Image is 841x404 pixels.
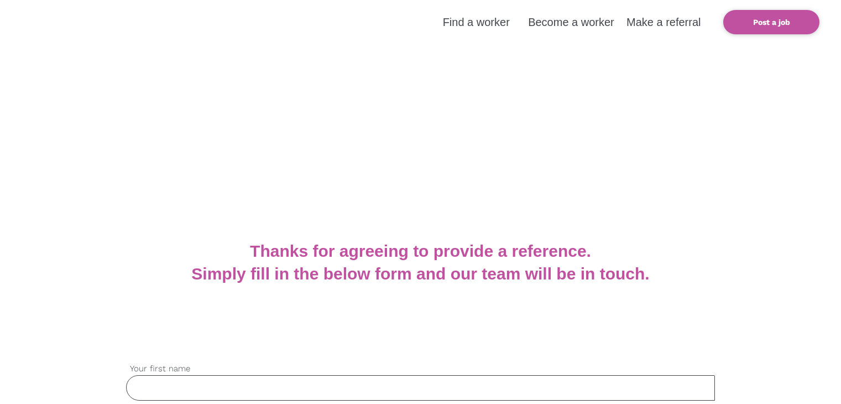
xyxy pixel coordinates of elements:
b: Post a job [753,18,790,27]
a: Post a job [723,10,819,34]
label: Your first name [126,362,715,375]
a: Find a worker [443,16,510,28]
b: Thanks for agreeing to provide a reference. [250,242,591,260]
b: Simply fill in the below form and our team will be in touch. [191,265,649,283]
a: Make a referral [626,16,701,28]
a: Become a worker [528,16,614,28]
